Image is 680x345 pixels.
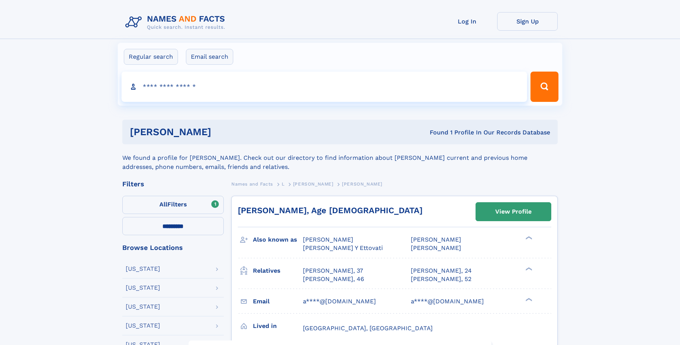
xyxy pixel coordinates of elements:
a: [PERSON_NAME], Age [DEMOGRAPHIC_DATA] [238,206,423,215]
h3: Relatives [253,264,303,277]
div: Browse Locations [122,244,224,251]
span: [GEOGRAPHIC_DATA], [GEOGRAPHIC_DATA] [303,325,433,332]
img: Logo Names and Facts [122,12,231,33]
h1: [PERSON_NAME] [130,127,321,137]
div: [US_STATE] [126,285,160,291]
button: Search Button [530,72,558,102]
a: View Profile [476,203,551,221]
a: [PERSON_NAME], 46 [303,275,364,283]
div: [US_STATE] [126,266,160,272]
a: [PERSON_NAME], 52 [411,275,471,283]
span: [PERSON_NAME] Y Ettovati [303,244,383,251]
a: Log In [437,12,497,31]
div: [US_STATE] [126,323,160,329]
a: Sign Up [497,12,558,31]
h3: Lived in [253,320,303,333]
div: [US_STATE] [126,304,160,310]
div: Found 1 Profile In Our Records Database [321,128,551,137]
h3: Also known as [253,233,303,246]
div: View Profile [495,203,532,220]
span: [PERSON_NAME] [411,236,461,243]
span: All [159,201,167,208]
a: L [282,179,285,189]
h3: Email [253,295,303,308]
label: Regular search [124,49,178,65]
a: [PERSON_NAME] [293,179,334,189]
label: Email search [186,49,233,65]
span: [PERSON_NAME] [303,236,353,243]
a: Names and Facts [231,179,273,189]
div: ❯ [524,266,533,271]
label: Filters [122,196,224,214]
a: [PERSON_NAME], 24 [411,267,472,275]
input: search input [122,72,527,102]
span: [PERSON_NAME] [293,181,334,187]
div: Filters [122,181,224,187]
div: We found a profile for [PERSON_NAME]. Check out our directory to find information about [PERSON_N... [122,144,558,172]
span: [PERSON_NAME] [342,181,382,187]
div: ❯ [524,236,533,240]
div: ❯ [524,297,533,302]
a: [PERSON_NAME], 37 [303,267,363,275]
span: [PERSON_NAME] [411,244,461,251]
span: L [282,181,285,187]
